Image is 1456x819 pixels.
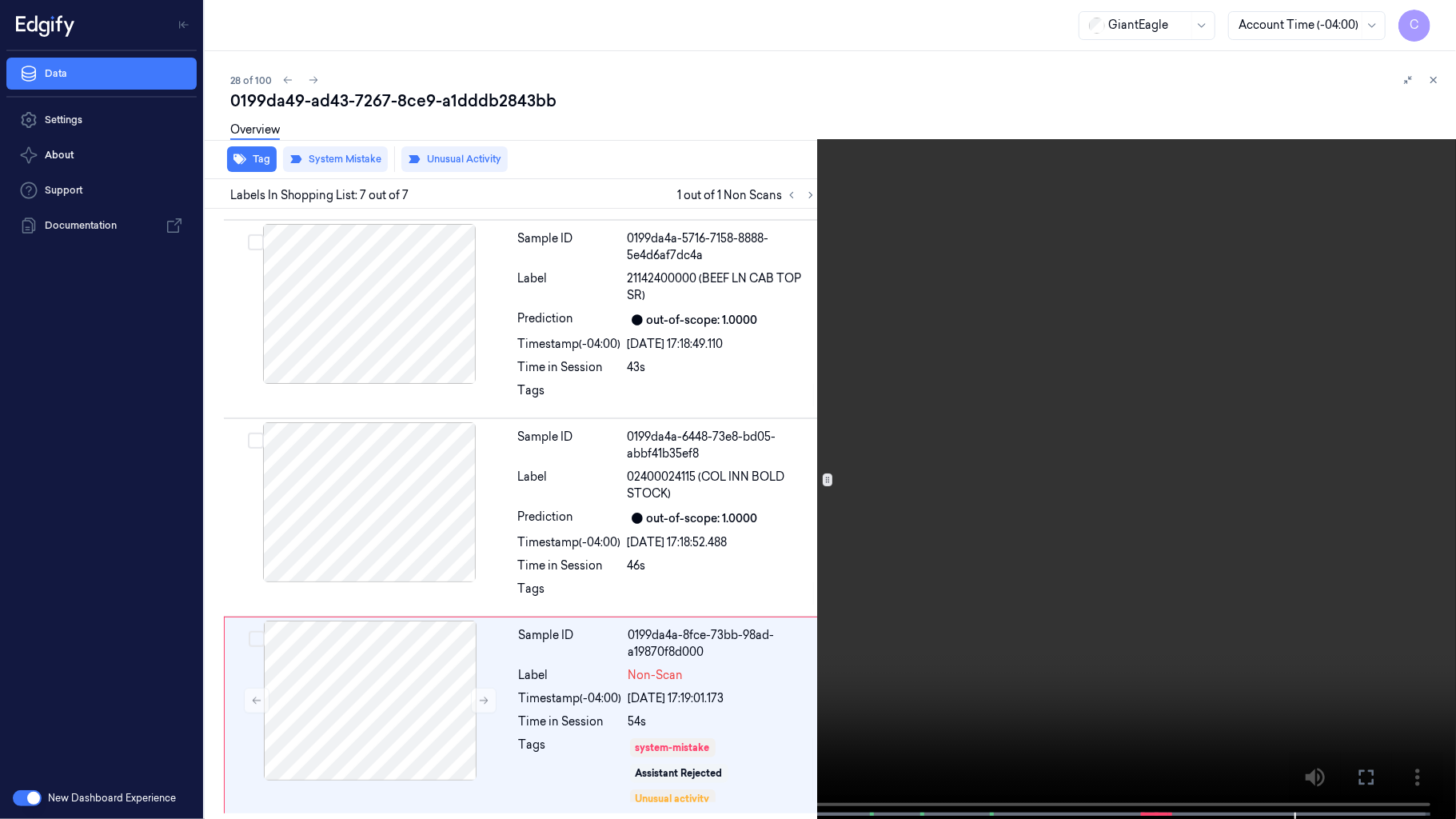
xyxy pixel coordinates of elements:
div: 43s [628,359,817,376]
a: Settings [6,104,197,136]
div: [DATE] 17:18:49.110 [628,336,817,353]
div: 0199da49-ad43-7267-8ce9-a1dddb2843bb [230,90,1443,112]
div: Tags [518,581,621,606]
div: Label [518,469,621,502]
div: [DATE] 17:19:01.173 [628,690,816,707]
div: Timestamp (-04:00) [518,534,621,551]
div: 54s [628,713,816,730]
div: 0199da4a-8fce-73bb-98ad-a19870f8d000 [628,627,816,661]
div: Time in Session [519,713,622,730]
div: Timestamp (-04:00) [519,690,622,707]
button: Select row [249,631,265,647]
div: Sample ID [518,429,621,462]
div: Label [518,270,621,304]
div: Sample ID [519,627,622,661]
div: Prediction [518,509,621,528]
span: Non-Scan [628,667,684,684]
button: Select row [248,234,264,250]
div: Tags [519,737,622,804]
a: Documentation [6,210,197,242]
button: System Mistake [283,146,388,172]
div: 0199da4a-6448-73e8-bd05-abbf41b35ef8 [628,429,817,462]
a: Data [6,58,197,90]
span: 1 out of 1 Non Scans [677,186,820,205]
div: Tags [518,382,621,408]
button: C [1398,10,1430,42]
a: Support [6,174,197,206]
span: 28 of 100 [230,74,272,87]
div: out-of-scope: 1.0000 [647,510,758,527]
span: 21142400000 (BEEF LN CAB TOP SR) [628,270,817,304]
div: [DATE] 17:18:52.488 [628,534,817,551]
div: Assistant Rejected [636,766,723,781]
span: 02400024115 (COL INN BOLD STOCK) [628,469,817,502]
button: Toggle Navigation [171,12,197,38]
div: Label [519,667,622,684]
div: out-of-scope: 1.0000 [647,312,758,329]
div: Prediction [518,310,621,330]
a: Overview [230,122,280,140]
div: Timestamp (-04:00) [518,336,621,353]
span: Labels In Shopping List: 7 out of 7 [230,187,409,204]
button: Unusual Activity [401,146,508,172]
div: Time in Session [518,359,621,376]
button: About [6,139,197,171]
div: 0199da4a-5716-7158-8888-5e4d6af7dc4a [628,230,817,264]
button: Select row [248,433,264,449]
div: Sample ID [518,230,621,264]
button: Tag [227,146,277,172]
div: Time in Session [518,557,621,574]
div: 46s [628,557,817,574]
div: Unusual activity [636,792,710,806]
div: system-mistake [636,741,710,755]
